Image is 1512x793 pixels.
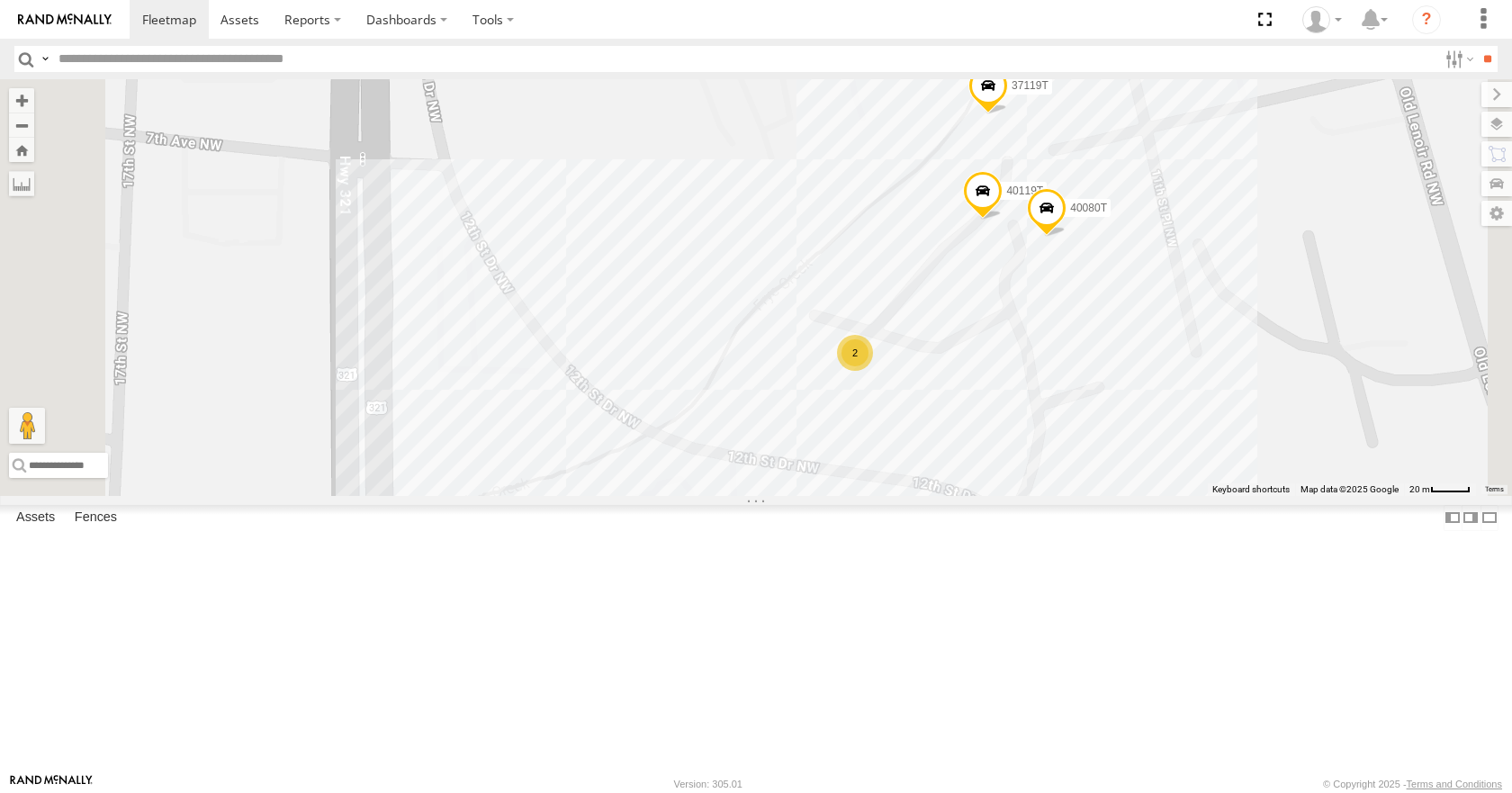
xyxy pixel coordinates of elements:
button: Map Scale: 20 m per 41 pixels [1404,483,1476,496]
span: 37119T [1012,80,1048,93]
a: Terms and Conditions [1407,779,1502,789]
label: Dock Summary Table to the Left [1444,505,1462,531]
div: © Copyright 2025 - [1323,779,1502,789]
label: Fences [66,506,126,531]
a: Terms [1485,485,1504,492]
i: ? [1412,5,1441,34]
div: 2 [837,335,873,371]
label: Search Filter Options [1438,46,1477,72]
img: rand-logo.svg [18,14,112,26]
label: Assets [7,506,64,531]
span: 40119T [1006,185,1043,198]
span: 20 m [1409,484,1430,494]
button: Keyboard shortcuts [1212,483,1290,496]
button: Zoom out [9,113,34,138]
button: Zoom in [9,88,34,113]
div: Version: 305.01 [674,779,742,789]
div: Todd Sigmon [1296,6,1348,33]
a: Visit our Website [10,775,93,793]
label: Measure [9,171,34,196]
button: Drag Pegman onto the map to open Street View [9,408,45,444]
label: Hide Summary Table [1480,505,1498,531]
span: Map data ©2025 Google [1300,484,1399,494]
label: Dock Summary Table to the Right [1462,505,1480,531]
label: Search Query [38,46,52,72]
button: Zoom Home [9,138,34,162]
label: Map Settings [1481,201,1512,226]
span: 40080T [1070,202,1107,214]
